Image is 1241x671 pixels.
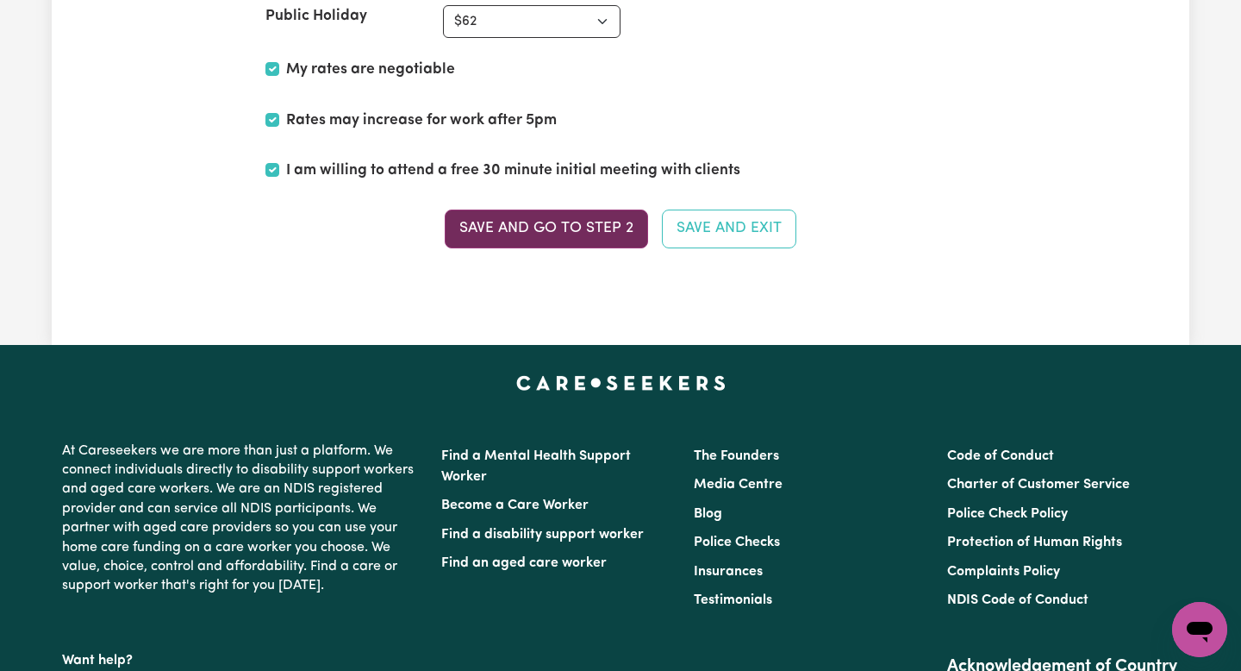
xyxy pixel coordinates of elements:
a: Complaints Policy [947,565,1060,579]
a: Media Centre [694,478,783,492]
p: At Careseekers we are more than just a platform. We connect individuals directly to disability su... [62,435,421,603]
a: Police Checks [694,536,780,549]
a: NDIS Code of Conduct [947,593,1088,607]
button: Save and Exit [662,210,796,248]
label: Rates may increase for work after 5pm [286,110,557,132]
label: I am willing to attend a free 30 minute initial meeting with clients [286,160,740,182]
button: Save and go to Step 2 [445,210,648,248]
a: Find a Mental Health Support Worker [441,449,631,484]
p: Want help? [62,644,421,670]
a: Find an aged care worker [441,556,607,570]
a: Charter of Customer Service [947,478,1130,492]
a: Protection of Human Rights [947,536,1122,549]
a: Insurances [694,565,763,579]
a: Police Check Policy [947,507,1068,521]
a: Find a disability support worker [441,528,644,542]
a: Blog [694,507,722,521]
label: My rates are negotiable [286,59,455,81]
iframe: Button to launch messaging window [1172,602,1227,657]
a: Become a Care Worker [441,499,589,512]
a: Code of Conduct [947,449,1054,463]
a: Careseekers home page [516,376,726,390]
label: Public Holiday [265,5,367,28]
a: Testimonials [694,593,772,607]
a: The Founders [694,449,779,463]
